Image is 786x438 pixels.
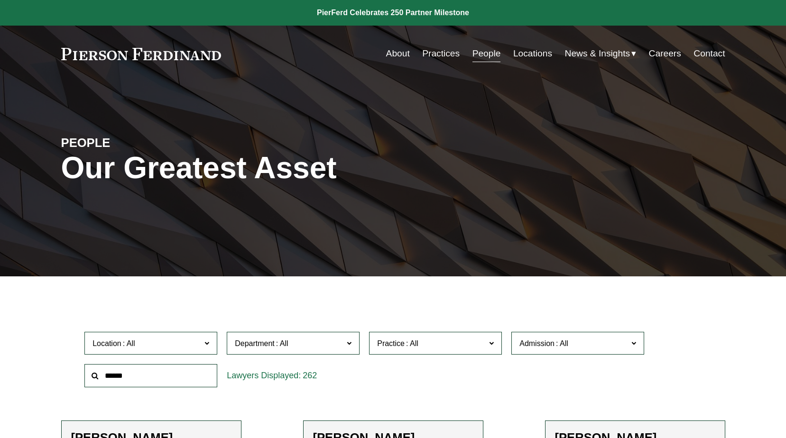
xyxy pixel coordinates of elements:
a: Locations [513,45,552,63]
span: Practice [377,339,405,347]
h4: PEOPLE [61,135,227,150]
span: Admission [519,339,555,347]
a: Practices [422,45,460,63]
a: People [472,45,501,63]
a: Careers [649,45,681,63]
a: About [386,45,410,63]
a: folder dropdown [565,45,637,63]
h1: Our Greatest Asset [61,151,504,185]
a: Contact [694,45,725,63]
span: Location [92,339,121,347]
span: News & Insights [565,46,630,62]
span: 262 [303,371,317,380]
span: Department [235,339,275,347]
